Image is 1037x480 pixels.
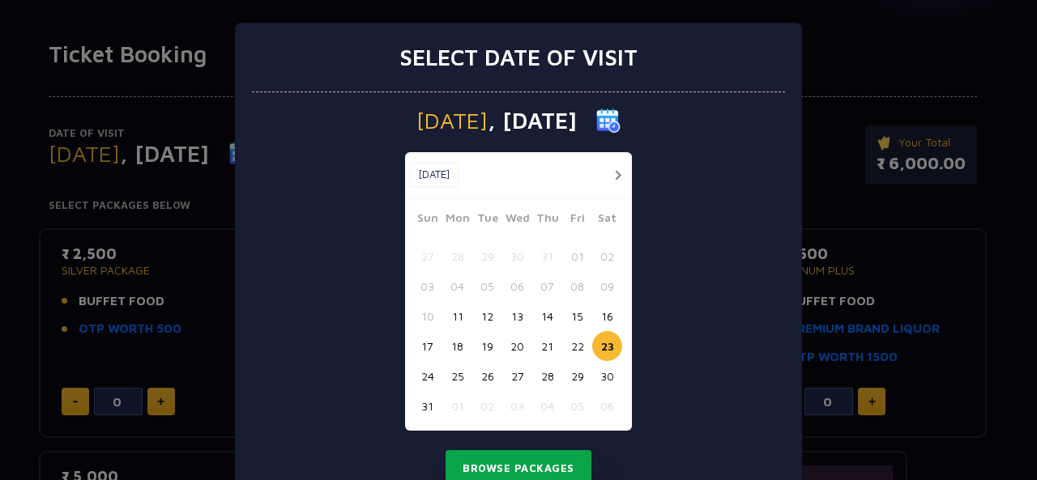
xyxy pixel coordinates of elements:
[399,44,638,71] h3: Select date of visit
[502,301,532,331] button: 13
[562,241,592,271] button: 01
[592,391,622,421] button: 06
[488,109,577,132] span: , [DATE]
[592,209,622,232] span: Sat
[502,271,532,301] button: 06
[472,241,502,271] button: 29
[472,271,502,301] button: 05
[562,391,592,421] button: 05
[472,391,502,421] button: 02
[412,209,442,232] span: Sun
[562,331,592,361] button: 22
[412,361,442,391] button: 24
[596,108,621,133] img: calender icon
[442,271,472,301] button: 04
[442,301,472,331] button: 11
[442,331,472,361] button: 18
[472,361,502,391] button: 26
[442,391,472,421] button: 01
[532,331,562,361] button: 21
[416,109,488,132] span: [DATE]
[442,241,472,271] button: 28
[502,209,532,232] span: Wed
[592,271,622,301] button: 09
[412,391,442,421] button: 31
[442,209,472,232] span: Mon
[592,361,622,391] button: 30
[502,331,532,361] button: 20
[472,301,502,331] button: 12
[409,163,459,187] button: [DATE]
[562,271,592,301] button: 08
[532,241,562,271] button: 31
[412,331,442,361] button: 17
[472,331,502,361] button: 19
[532,301,562,331] button: 14
[502,241,532,271] button: 30
[442,361,472,391] button: 25
[592,331,622,361] button: 23
[532,361,562,391] button: 28
[562,361,592,391] button: 29
[502,361,532,391] button: 27
[412,301,442,331] button: 10
[532,271,562,301] button: 07
[562,301,592,331] button: 15
[532,209,562,232] span: Thu
[502,391,532,421] button: 03
[592,241,622,271] button: 02
[472,209,502,232] span: Tue
[412,241,442,271] button: 27
[532,391,562,421] button: 04
[412,271,442,301] button: 03
[592,301,622,331] button: 16
[562,209,592,232] span: Fri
